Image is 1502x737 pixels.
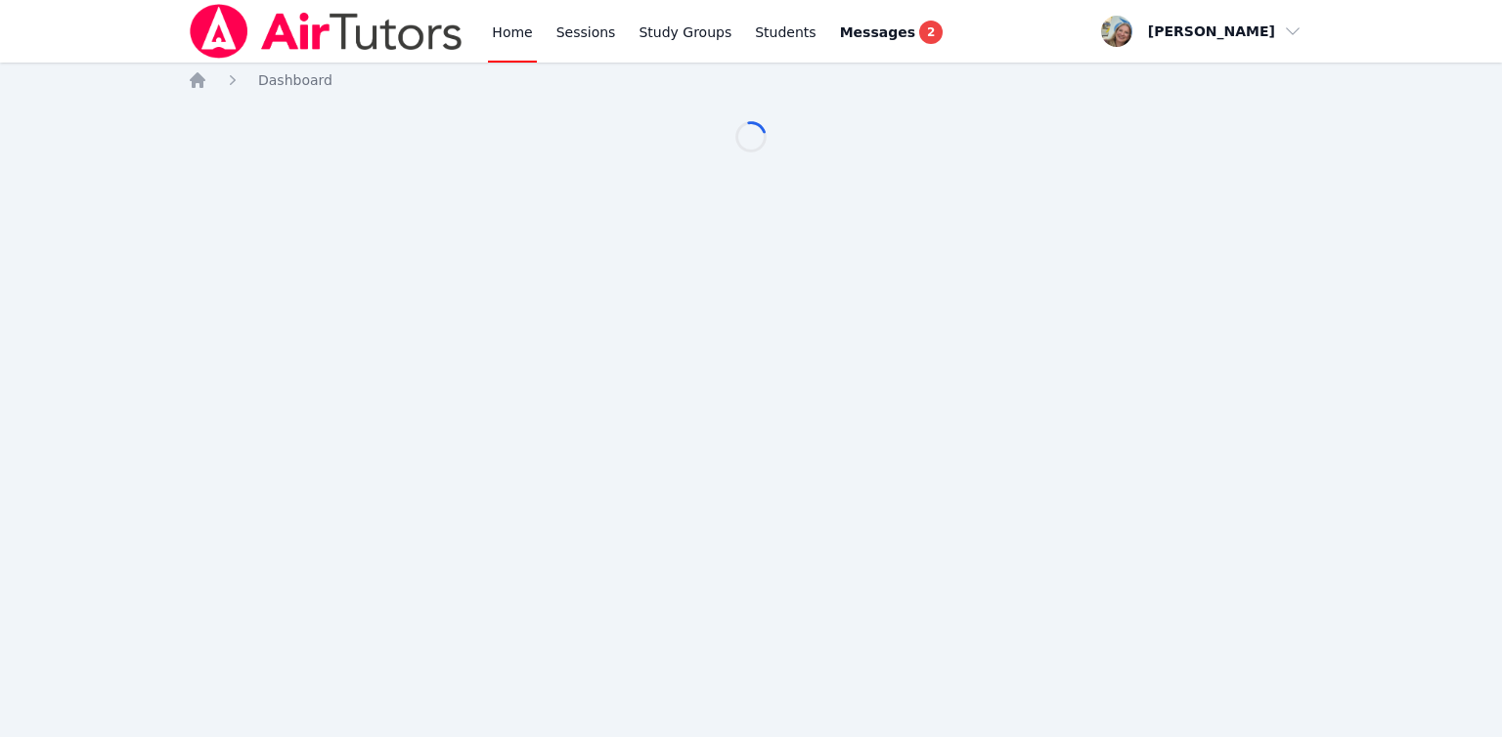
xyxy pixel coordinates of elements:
[919,21,943,44] span: 2
[258,72,332,88] span: Dashboard
[258,70,332,90] a: Dashboard
[840,22,915,42] span: Messages
[188,70,1314,90] nav: Breadcrumb
[188,4,464,59] img: Air Tutors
